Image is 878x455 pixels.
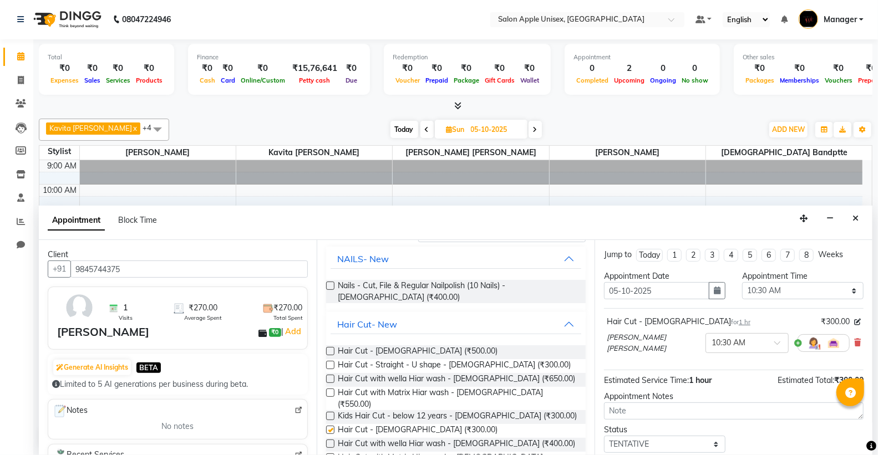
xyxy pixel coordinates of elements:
[52,379,303,390] div: Limited to 5 AI generations per business during beta.
[48,249,308,260] div: Client
[337,318,397,331] div: Hair Cut- New
[393,146,549,160] span: [PERSON_NAME] [PERSON_NAME]
[854,319,861,325] i: Edit price
[28,4,104,35] img: logo
[799,9,818,29] img: Manager
[133,76,165,84] span: Products
[647,62,679,75] div: 0
[136,362,161,373] span: BETA
[705,249,719,262] li: 3
[48,211,105,231] span: Appointment
[780,249,795,262] li: 7
[772,125,805,134] span: ADD NEW
[393,76,423,84] span: Voucher
[679,76,711,84] span: No show
[331,249,581,269] button: NAILS- New
[39,146,79,157] div: Stylist
[639,249,660,261] div: Today
[739,318,750,326] span: 1 hr
[604,424,725,436] div: Status
[132,124,137,132] a: x
[342,62,361,75] div: ₹0
[393,53,542,62] div: Redemption
[236,146,392,160] span: Kavita [PERSON_NAME]
[197,62,218,75] div: ₹0
[824,14,857,25] span: Manager
[743,62,777,75] div: ₹0
[133,62,165,75] div: ₹0
[423,76,451,84] span: Prepaid
[218,76,238,84] span: Card
[48,62,82,75] div: ₹0
[731,318,750,326] small: for
[743,76,777,84] span: Packages
[143,123,160,132] span: +4
[273,314,303,322] span: Total Spent
[390,121,418,138] span: Today
[468,121,523,138] input: 2025-10-05
[611,76,647,84] span: Upcoming
[451,62,482,75] div: ₹0
[337,252,389,265] div: NAILS- New
[82,62,103,75] div: ₹0
[238,76,288,84] span: Online/Custom
[777,76,822,84] span: Memberships
[607,332,701,354] span: [PERSON_NAME] [PERSON_NAME]
[769,122,808,137] button: ADD NEW
[57,324,149,340] div: [PERSON_NAME]
[762,249,776,262] li: 6
[338,280,577,303] span: Nails - Cut, File & Regular Nailpolish (10 Nails) - [DEMOGRAPHIC_DATA] (₹400.00)
[667,249,682,262] li: 1
[482,76,517,84] span: Gift Cards
[343,76,360,84] span: Due
[53,360,131,375] button: Generate AI Insights
[338,373,575,387] span: Hair Cut with wella Hiar wash - [DEMOGRAPHIC_DATA] (₹650.00)
[119,314,133,322] span: Visits
[611,62,647,75] div: 2
[49,124,132,132] span: Kavita [PERSON_NAME]
[184,314,222,322] span: Average Spent
[743,249,757,262] li: 5
[297,76,333,84] span: Petty cash
[338,359,571,373] span: Hair Cut - Straight - U shape - [DEMOGRAPHIC_DATA] (₹300.00)
[550,146,706,160] span: [PERSON_NAME]
[197,76,218,84] span: Cash
[124,302,128,314] span: 1
[70,260,308,278] input: Search by Name/Mobile/Email/Code
[338,387,577,410] span: Hair Cut with Matrix Hiar wash - [DEMOGRAPHIC_DATA] (₹550.00)
[331,314,581,334] button: Hair Cut- New
[827,336,840,350] img: Interior.png
[604,249,632,260] div: Jump to
[517,76,542,84] span: Wallet
[288,62,342,75] div: ₹15,76,641
[48,260,71,278] button: +91
[807,336,820,350] img: Hairdresser.png
[283,325,303,338] a: Add
[393,62,423,75] div: ₹0
[118,215,157,225] span: Block Time
[822,76,855,84] span: Vouchers
[821,316,850,328] span: ₹300.00
[834,375,864,385] span: ₹300.00
[607,316,750,328] div: Hair Cut - [DEMOGRAPHIC_DATA]
[48,53,165,62] div: Total
[604,270,725,282] div: Appointment Date
[647,76,679,84] span: Ongoing
[218,62,238,75] div: ₹0
[724,249,738,262] li: 4
[689,375,712,385] span: 1 hour
[742,270,864,282] div: Appointment Time
[281,325,303,338] span: |
[53,404,88,418] span: Notes
[604,282,709,299] input: yyyy-mm-dd
[818,249,843,260] div: Weeks
[41,185,79,196] div: 10:00 AM
[444,125,468,134] span: Sun
[45,160,79,172] div: 9:00 AM
[777,62,822,75] div: ₹0
[338,410,577,424] span: Kids Hair Cut - below 12 years - [DEMOGRAPHIC_DATA] (₹300.00)
[122,4,171,35] b: 08047224946
[63,292,95,324] img: avatar
[799,249,814,262] li: 8
[604,375,689,385] span: Estimated Service Time:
